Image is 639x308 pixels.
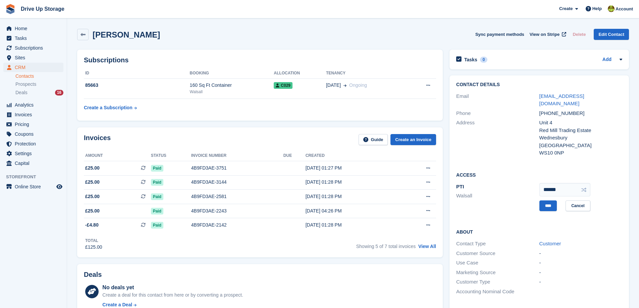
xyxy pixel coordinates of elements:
div: Create a deal for this contact from here or by converting a prospect. [102,292,243,299]
h2: [PERSON_NAME] [93,30,160,39]
span: Ongoing [349,82,367,88]
div: - [539,250,622,257]
span: Pricing [15,120,55,129]
div: - [539,269,622,276]
a: View All [418,244,436,249]
span: Subscriptions [15,43,55,53]
a: menu [3,149,63,158]
div: WS10 0NP [539,149,622,157]
div: [DATE] 01:28 PM [306,193,400,200]
div: [DATE] 01:28 PM [306,179,400,186]
div: £125.00 [85,244,102,251]
span: Paid [151,222,163,229]
h2: About [456,228,622,235]
span: Home [15,24,55,33]
a: Prospects [15,81,63,88]
span: CRM [15,63,55,72]
div: Email [456,93,539,108]
span: £25.00 [85,193,100,200]
a: menu [3,159,63,168]
div: 0 [480,57,488,63]
div: 4B9FD3AE-2581 [191,193,283,200]
h2: Tasks [464,57,477,63]
div: [DATE] 04:26 PM [306,207,400,214]
th: Due [283,150,306,161]
div: Use Case [456,259,539,267]
a: menu [3,24,63,33]
span: Tasks [15,34,55,43]
th: Invoice number [191,150,283,161]
span: Showing 5 of 7 total invoices [356,244,416,249]
a: menu [3,139,63,148]
a: menu [3,120,63,129]
img: stora-icon-8386f47178a22dfd0bd8f6a31ec36ba5ce8667c1dd55bd0f319d3a0aa187defe.svg [5,4,15,14]
div: [GEOGRAPHIC_DATA] [539,142,622,149]
div: Phone [456,110,539,117]
th: Booking [190,68,274,79]
span: PTI [456,184,464,189]
a: menu [3,110,63,119]
span: [DATE] [326,82,341,89]
th: Created [306,150,400,161]
div: [DATE] 01:27 PM [306,165,400,172]
div: No deals yet [102,284,243,292]
a: Create an Invoice [390,134,436,145]
div: [PHONE_NUMBER] [539,110,622,117]
span: Capital [15,159,55,168]
a: menu [3,63,63,72]
div: Address [456,119,539,157]
span: Invoices [15,110,55,119]
th: ID [84,68,190,79]
div: 160 Sq Ft Container [190,82,274,89]
div: [DATE] 01:28 PM [306,222,400,229]
span: £25.00 [85,165,100,172]
div: Total [85,238,102,244]
span: Account [616,6,633,12]
a: menu [3,129,63,139]
div: 4B9FD3AE-3751 [191,165,283,172]
div: Wednesbury [539,134,622,142]
div: Customer Source [456,250,539,257]
span: Deals [15,89,28,96]
div: 4B9FD3AE-2142 [191,222,283,229]
span: Paid [151,179,163,186]
h2: Access [456,171,622,178]
img: Lindsay Dawes [608,5,615,12]
a: menu [3,53,63,62]
div: Contact Type [456,240,539,248]
a: Contacts [15,73,63,79]
button: Delete [570,29,588,40]
span: Create [559,5,573,12]
a: Preview store [55,183,63,191]
a: Drive Up Storage [18,3,67,14]
a: [EMAIL_ADDRESS][DOMAIN_NAME] [539,93,584,107]
div: 85663 [84,82,190,89]
span: Protection [15,139,55,148]
a: menu [3,182,63,191]
a: View on Stripe [527,29,568,40]
span: Storefront [6,174,67,180]
div: Walsall [190,89,274,95]
a: menu [3,100,63,110]
button: Sync payment methods [475,29,524,40]
div: Unit 4 [539,119,622,127]
span: Paid [151,208,163,214]
th: Amount [84,150,151,161]
a: Cancel [566,200,590,211]
span: -£4.80 [85,222,99,229]
a: Deals 16 [15,89,63,96]
th: Status [151,150,191,161]
span: Settings [15,149,55,158]
a: menu [3,43,63,53]
span: Paid [151,193,163,200]
span: View on Stripe [530,31,560,38]
th: Allocation [274,68,326,79]
div: 16 [55,90,63,96]
span: Help [592,5,602,12]
span: Paid [151,165,163,172]
a: Guide [359,134,388,145]
span: Sites [15,53,55,62]
a: Add [602,56,611,64]
span: £25.00 [85,179,100,186]
div: - [539,259,622,267]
